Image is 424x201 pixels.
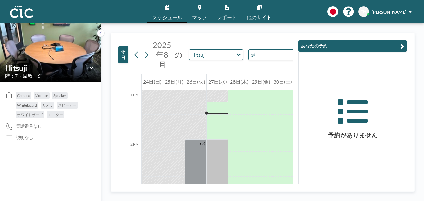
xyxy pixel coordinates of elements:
span: マップ [192,15,207,20]
span: 席数：6 [23,73,40,79]
div: 27日(水) [207,74,228,90]
span: 階：7 [5,73,18,79]
span: 電話番号なし [16,123,42,129]
span: 2025年8月 [153,40,171,69]
input: Hitsuji [5,63,90,72]
div: 25日(月) [163,74,185,90]
div: 28日(木) [228,74,250,90]
span: Monitor [35,93,48,98]
span: Whiteboard [17,103,37,107]
span: • [19,74,21,78]
button: 今日 [118,46,128,63]
input: Search for option [258,51,292,59]
input: Hitsuji [189,50,237,60]
span: ホワイトボード [17,112,43,117]
span: カメラ [42,103,53,107]
button: あなたの予約 [298,40,407,52]
span: レポート [217,15,237,20]
div: 26日(火) [185,74,206,90]
span: TH [361,9,367,15]
div: 24日(日) [142,74,163,90]
h3: 予約がありません [299,131,407,139]
span: Camera [17,93,30,98]
div: Search for option [249,50,302,60]
div: 説明なし [16,135,33,140]
span: Speaker [53,93,66,98]
div: 2 PM [118,139,141,189]
span: スケジュール [152,15,182,20]
span: [PERSON_NAME] [372,9,406,15]
img: organization-logo [10,6,33,18]
span: 他のサイト [247,15,272,20]
span: モニター [48,112,63,117]
div: 29日(金) [250,74,272,90]
span: の [174,50,183,59]
div: 30日(土) [272,74,293,90]
span: スピーカー [58,103,77,107]
span: 週 [250,51,257,59]
div: 1 PM [118,90,141,139]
